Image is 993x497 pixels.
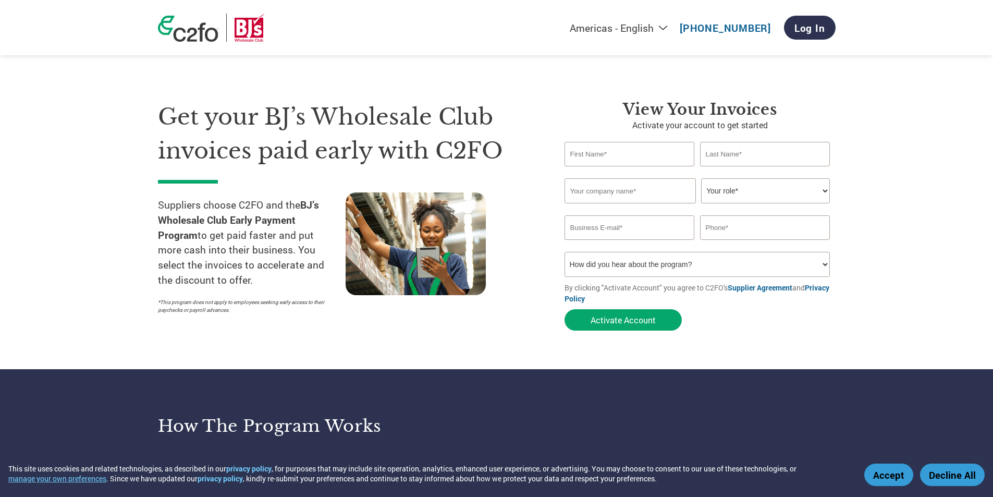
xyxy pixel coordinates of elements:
p: Activate your account to get started [565,119,836,131]
div: Inavlid Email Address [565,241,695,248]
div: This site uses cookies and related technologies, as described in our , for purposes that may incl... [8,464,849,483]
a: privacy policy [198,474,243,483]
a: Supplier Agreement [728,283,792,293]
p: By clicking "Activate Account" you agree to C2FO's and [565,282,836,304]
a: [PHONE_NUMBER] [680,21,771,34]
select: Title/Role [701,178,830,203]
h3: View Your Invoices [565,100,836,119]
strong: BJ’s Wholesale Club Early Payment Program [158,198,319,241]
input: Phone* [700,215,830,240]
div: Invalid last name or last name is too long [700,167,830,174]
div: Inavlid Phone Number [700,241,830,248]
h3: How the program works [158,416,484,437]
img: supply chain worker [346,192,486,295]
img: BJ’s Wholesale Club [235,14,265,42]
input: First Name* [565,142,695,166]
button: Activate Account [565,309,682,331]
h1: Get your BJ’s Wholesale Club invoices paid early with C2FO [158,100,533,167]
div: Invalid first name or first name is too long [565,167,695,174]
p: Suppliers choose C2FO and the to get paid faster and put more cash into their business. You selec... [158,198,346,288]
p: *This program does not apply to employees seeking early access to their paychecks or payroll adva... [158,298,335,314]
button: manage your own preferences [8,474,106,483]
img: c2fo logo [158,16,218,42]
a: privacy policy [226,464,272,474]
div: Invalid company name or company name is too long [565,204,830,211]
a: Privacy Policy [565,283,829,304]
button: Accept [864,464,913,486]
input: Last Name* [700,142,830,166]
input: Invalid Email format [565,215,695,240]
input: Your company name* [565,178,696,203]
a: Log In [784,16,836,40]
button: Decline All [920,464,985,486]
